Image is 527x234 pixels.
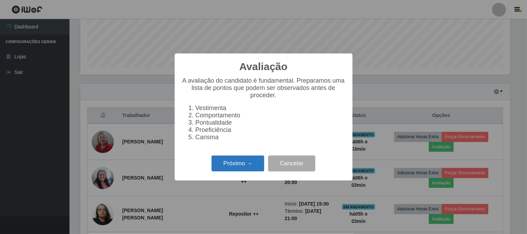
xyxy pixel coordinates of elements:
li: Proeficiência [196,126,346,134]
h2: Avaliação [239,60,288,73]
li: Vestimenta [196,105,346,112]
button: Cancelar [268,156,315,172]
p: A avaliação do candidato é fundamental. Preparamos uma lista de pontos que podem ser observados a... [182,77,346,99]
li: Comportamento [196,112,346,119]
li: Carisma [196,134,346,141]
li: Pontualidade [196,119,346,126]
button: Próximo → [212,156,264,172]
